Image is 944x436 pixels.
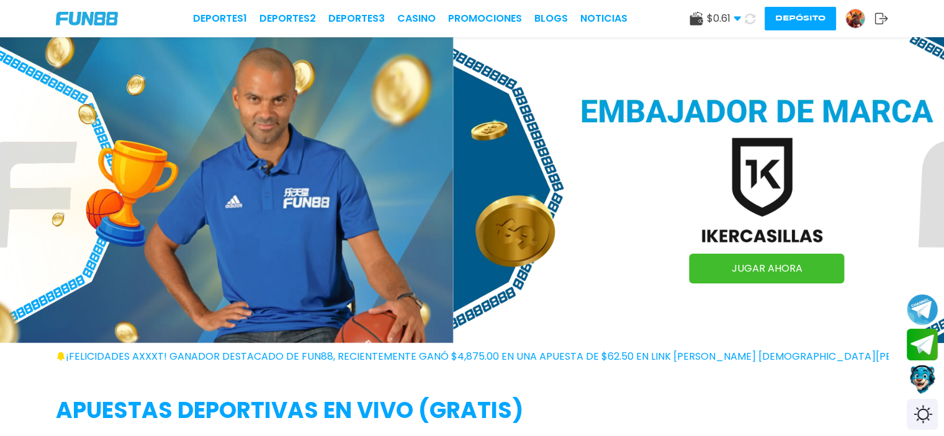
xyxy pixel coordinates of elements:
a: NOTICIAS [580,11,627,26]
a: BLOGS [534,11,568,26]
a: JUGAR AHORA [690,254,845,283]
a: Promociones [448,11,522,26]
button: Join telegram channel [907,293,938,326]
div: Switch theme [907,399,938,430]
span: $ 0.61 [707,11,741,26]
a: Deportes3 [328,11,385,26]
button: Contact customer service [907,363,938,396]
a: Deportes2 [259,11,316,26]
button: Depósito [765,7,836,30]
a: CASINO [397,11,436,26]
button: Join telegram [907,329,938,361]
img: Company Logo [56,12,118,25]
h2: APUESTAS DEPORTIVAS EN VIVO (gratis) [56,394,888,427]
a: Avatar [845,9,874,29]
a: Deportes1 [193,11,247,26]
img: Avatar [846,9,865,28]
